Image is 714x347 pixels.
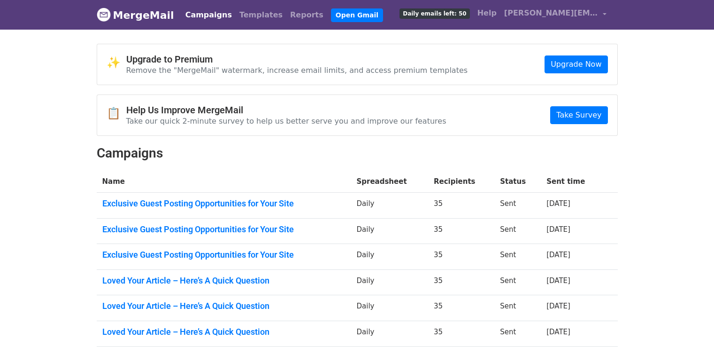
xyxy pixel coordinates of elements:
[494,269,541,295] td: Sent
[351,193,428,219] td: Daily
[545,55,607,73] a: Upgrade Now
[236,6,286,24] a: Templates
[494,295,541,321] td: Sent
[351,244,428,270] td: Daily
[428,321,494,347] td: 35
[286,6,327,24] a: Reports
[102,301,345,311] a: Loved Your Article – Here’s A Quick Question
[126,54,468,65] h4: Upgrade to Premium
[97,5,174,25] a: MergeMail
[97,145,618,161] h2: Campaigns
[494,244,541,270] td: Sent
[182,6,236,24] a: Campaigns
[550,106,607,124] a: Take Survey
[399,8,469,19] span: Daily emails left: 50
[102,250,345,260] a: Exclusive Guest Posting Opportunities for Your Site
[541,171,603,193] th: Sent time
[494,171,541,193] th: Status
[428,193,494,219] td: 35
[97,171,351,193] th: Name
[546,251,570,259] a: [DATE]
[546,328,570,336] a: [DATE]
[107,56,126,70] span: ✨
[546,199,570,208] a: [DATE]
[351,321,428,347] td: Daily
[102,224,345,235] a: Exclusive Guest Posting Opportunities for Your Site
[351,171,428,193] th: Spreadsheet
[107,107,126,120] span: 📋
[500,4,610,26] a: [PERSON_NAME][EMAIL_ADDRESS][DOMAIN_NAME]
[97,8,111,22] img: MergeMail logo
[102,276,345,286] a: Loved Your Article – Here’s A Quick Question
[428,171,494,193] th: Recipients
[102,198,345,209] a: Exclusive Guest Posting Opportunities for Your Site
[546,302,570,310] a: [DATE]
[351,295,428,321] td: Daily
[331,8,383,22] a: Open Gmail
[494,193,541,219] td: Sent
[396,4,473,23] a: Daily emails left: 50
[102,327,345,337] a: Loved Your Article – Here’s A Quick Question
[546,225,570,234] a: [DATE]
[428,295,494,321] td: 35
[126,65,468,75] p: Remove the "MergeMail" watermark, increase email limits, and access premium templates
[126,116,446,126] p: Take our quick 2-minute survey to help us better serve you and improve our features
[351,218,428,244] td: Daily
[546,276,570,285] a: [DATE]
[351,269,428,295] td: Daily
[474,4,500,23] a: Help
[504,8,598,19] span: [PERSON_NAME][EMAIL_ADDRESS][DOMAIN_NAME]
[428,244,494,270] td: 35
[494,321,541,347] td: Sent
[428,269,494,295] td: 35
[428,218,494,244] td: 35
[494,218,541,244] td: Sent
[126,104,446,116] h4: Help Us Improve MergeMail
